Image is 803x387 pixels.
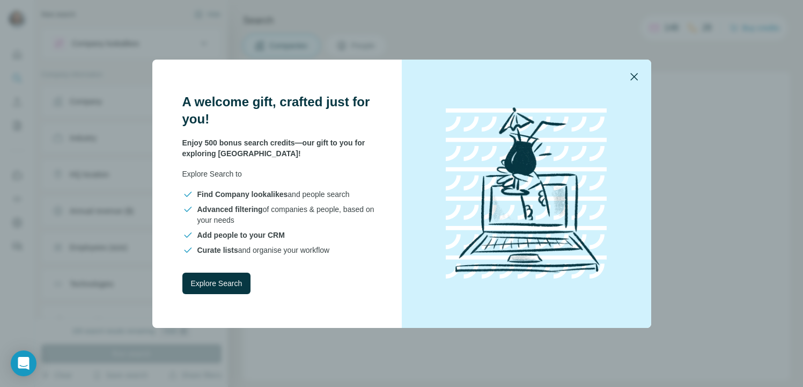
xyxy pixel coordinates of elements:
h3: A welcome gift, crafted just for you! [182,93,376,128]
img: laptop [430,97,623,290]
p: Enjoy 500 bonus search credits—our gift to you for exploring [GEOGRAPHIC_DATA]! [182,137,376,159]
span: Explore Search [191,278,242,289]
span: Find Company lookalikes [197,190,288,199]
span: Curate lists [197,246,238,254]
span: of companies & people, based on your needs [197,204,376,225]
span: and organise your workflow [197,245,330,255]
button: Explore Search [182,273,251,294]
p: Explore Search to [182,169,376,179]
span: and people search [197,189,350,200]
span: Add people to your CRM [197,231,285,239]
div: Open Intercom Messenger [11,351,36,376]
span: Advanced filtering [197,205,263,214]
